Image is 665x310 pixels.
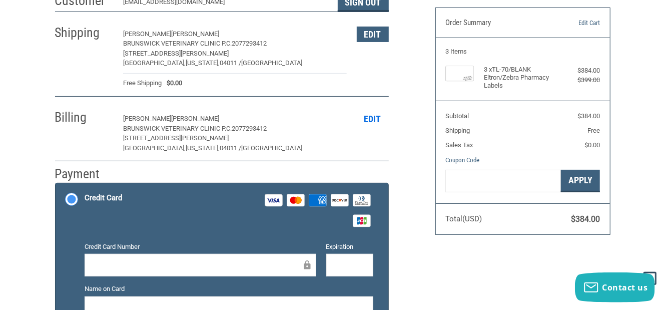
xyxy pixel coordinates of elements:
span: $0.00 [584,141,600,149]
span: 2077293412 [232,40,267,47]
span: Free Shipping [123,78,162,88]
span: Contact us [602,282,648,293]
h2: Billing [55,109,114,126]
span: [GEOGRAPHIC_DATA], [123,144,186,152]
span: [PERSON_NAME] [171,30,219,38]
div: Credit Card [85,190,122,206]
span: [STREET_ADDRESS][PERSON_NAME] [123,134,229,142]
button: Edit [357,111,389,127]
button: Contact us [575,272,655,302]
span: Subtotal [445,112,469,120]
div: $384.00 [561,66,600,76]
span: [GEOGRAPHIC_DATA] [241,59,302,67]
button: Edit [357,27,389,42]
span: Sales Tax [445,141,473,149]
span: [PERSON_NAME] [123,115,171,122]
h4: 3 x TL-70/BLANK Eltron/Zebra Pharmacy Labels [484,66,559,90]
span: $384.00 [577,112,600,120]
span: [PERSON_NAME] [171,115,219,122]
span: [GEOGRAPHIC_DATA], [123,59,186,67]
div: $399.00 [561,75,600,85]
span: Shipping [445,127,470,134]
input: Gift Certificate or Coupon Code [445,170,561,192]
span: 04011 / [220,59,241,67]
span: 04011 / [220,144,241,152]
h3: Order Summary [445,18,550,28]
h2: Shipping [55,25,114,41]
h2: Payment [55,166,114,182]
span: Brunswick Veterinary Clinic p.c. [123,125,232,132]
h3: 3 Items [445,48,600,56]
a: Coupon Code [445,156,479,164]
button: Apply [561,170,600,192]
span: 2077293412 [232,125,267,132]
span: [STREET_ADDRESS][PERSON_NAME] [123,50,229,57]
span: $0.00 [162,78,182,88]
a: Edit Cart [550,18,600,28]
label: Credit Card Number [85,242,316,252]
span: [GEOGRAPHIC_DATA] [241,144,302,152]
span: $384.00 [571,214,600,224]
span: Free [587,127,600,134]
span: [US_STATE], [186,144,220,152]
span: [PERSON_NAME] [123,30,171,38]
span: [US_STATE], [186,59,220,67]
label: Expiration [326,242,374,252]
span: Total (USD) [445,214,482,223]
span: Brunswick Veterinary Clinic p.c. [123,40,232,47]
label: Name on Card [85,284,373,294]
